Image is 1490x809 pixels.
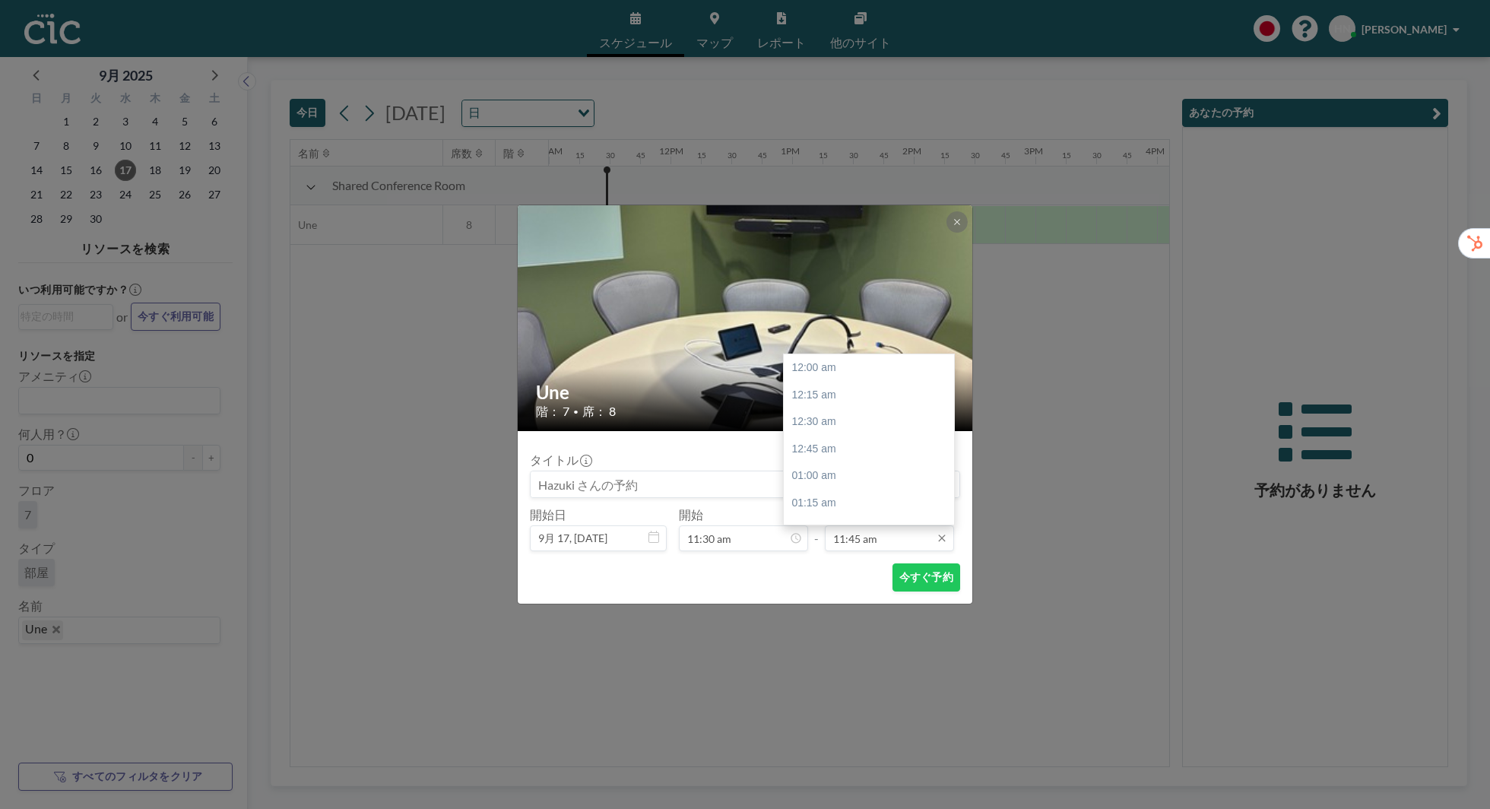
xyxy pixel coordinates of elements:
input: Hazuki さんの予約 [531,471,959,497]
div: 01:15 am [784,490,954,517]
span: - [814,512,819,546]
label: 開始 [679,507,703,522]
span: 階： 7 [536,404,569,419]
div: 12:45 am [784,436,954,463]
div: 01:30 am [784,517,954,544]
label: 開始日 [530,507,566,522]
div: 12:30 am [784,408,954,436]
label: タイトル [530,452,591,468]
img: 537.jpeg [518,14,974,623]
span: 席： 8 [582,404,616,419]
div: 12:15 am [784,382,954,409]
div: 12:00 am [784,354,954,382]
button: 今すぐ予約 [892,563,960,592]
h2: Une [536,381,956,404]
div: 01:00 am [784,462,954,490]
span: • [573,406,579,417]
